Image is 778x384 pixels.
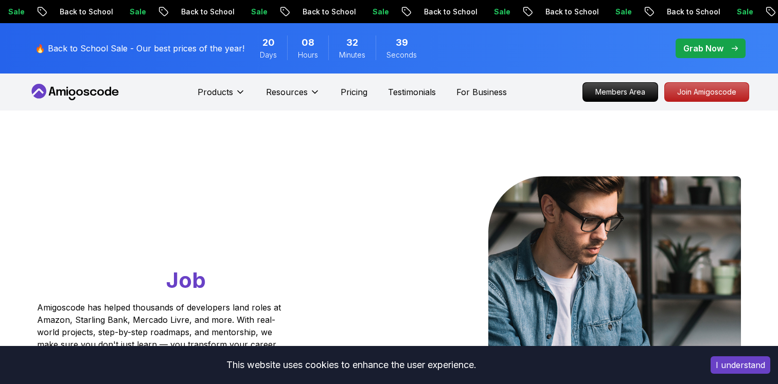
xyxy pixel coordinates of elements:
p: Join Amigoscode [665,83,749,101]
p: Resources [266,86,308,98]
h1: Go From Learning to Hired: Master Java, Spring Boot & Cloud Skills That Get You the [37,176,321,295]
p: Back to School [48,7,118,17]
p: 🔥 Back to School Sale - Our best prices of the year! [35,42,244,54]
p: Back to School [291,7,361,17]
p: Sale [726,7,758,17]
span: 32 Minutes [346,35,358,50]
p: Back to School [656,7,726,17]
a: Join Amigoscode [664,82,749,102]
span: 8 Hours [302,35,314,50]
p: Products [198,86,233,98]
p: Back to School [413,7,483,17]
p: Grab Now [683,42,723,54]
p: Sale [361,7,394,17]
span: Job [166,267,206,293]
p: Sale [118,7,151,17]
p: Sale [604,7,637,17]
span: Days [260,50,277,60]
p: Members Area [583,83,658,101]
a: Testimonials [388,86,436,98]
span: Minutes [339,50,365,60]
a: Pricing [341,86,367,98]
span: 39 Seconds [396,35,408,50]
p: Sale [483,7,516,17]
div: This website uses cookies to enhance the user experience. [8,354,695,376]
button: Products [198,86,245,106]
button: Resources [266,86,320,106]
button: Accept cookies [711,356,770,374]
span: Seconds [386,50,417,60]
span: Hours [298,50,318,60]
p: Amigoscode has helped thousands of developers land roles at Amazon, Starling Bank, Mercado Livre,... [37,301,284,351]
p: Back to School [170,7,240,17]
a: Members Area [582,82,658,102]
span: 20 Days [262,35,275,50]
p: Sale [240,7,273,17]
p: Back to School [534,7,604,17]
a: For Business [456,86,507,98]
